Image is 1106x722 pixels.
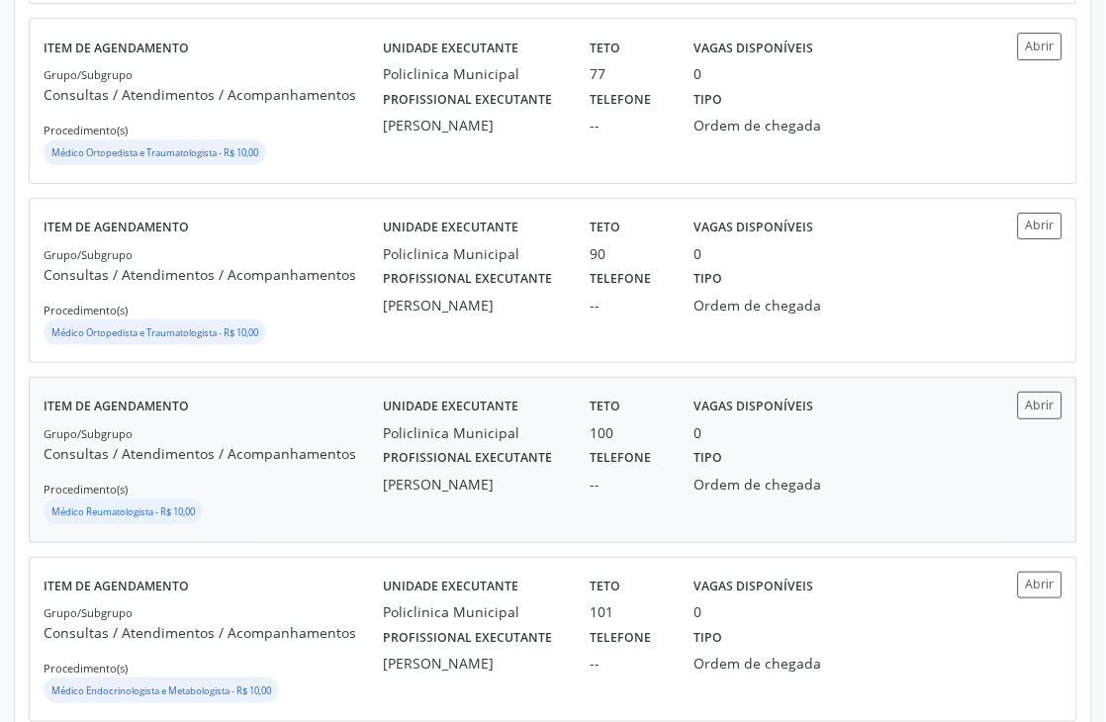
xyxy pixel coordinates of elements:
[591,115,667,135] div: --
[694,622,723,653] label: Tipo
[44,123,128,137] small: Procedimento(s)
[694,243,702,264] div: 0
[51,684,271,697] small: Médico Endocrinologista e Metabologista - R$ 10,00
[44,392,189,422] label: Item de agendamento
[383,653,563,674] div: [PERSON_NAME]
[44,303,128,317] small: Procedimento(s)
[44,84,383,105] p: Consultas / Atendimentos / Acompanhamentos
[44,426,133,441] small: Grupo/Subgrupo
[694,63,702,84] div: 0
[694,422,702,443] div: 0
[51,505,195,518] small: Médico Reumatologista - R$ 10,00
[694,264,723,295] label: Tipo
[383,264,552,295] label: Profissional executante
[44,572,189,602] label: Item de agendamento
[383,63,563,84] div: Policlinica Municipal
[44,33,189,63] label: Item de agendamento
[591,264,652,295] label: Telefone
[1018,392,1062,418] button: Abrir
[1018,572,1062,598] button: Abrir
[591,243,667,264] div: 90
[44,67,133,82] small: Grupo/Subgrupo
[383,115,563,135] div: [PERSON_NAME]
[591,622,652,653] label: Telefone
[44,661,128,676] small: Procedimento(s)
[383,443,552,474] label: Profissional executante
[44,213,189,243] label: Item de agendamento
[383,243,563,264] div: Policlinica Municipal
[44,482,128,496] small: Procedimento(s)
[591,213,621,243] label: Teto
[51,146,258,159] small: Médico Ortopedista e Traumatologista - R$ 10,00
[694,33,814,63] label: Vagas disponíveis
[383,474,563,495] div: [PERSON_NAME]
[44,443,383,464] p: Consultas / Atendimentos / Acompanhamentos
[591,392,621,422] label: Teto
[1018,33,1062,59] button: Abrir
[383,295,563,316] div: [PERSON_NAME]
[591,63,667,84] div: 77
[44,247,133,262] small: Grupo/Subgrupo
[591,474,667,495] div: --
[591,653,667,674] div: --
[694,115,822,135] div: Ordem de chegada
[694,213,814,243] label: Vagas disponíveis
[383,213,518,243] label: Unidade executante
[694,572,814,602] label: Vagas disponíveis
[694,601,702,622] div: 0
[591,33,621,63] label: Teto
[694,474,822,495] div: Ordem de chegada
[591,295,667,316] div: --
[591,84,652,115] label: Telefone
[383,572,518,602] label: Unidade executante
[694,443,723,474] label: Tipo
[591,443,652,474] label: Telefone
[694,84,723,115] label: Tipo
[694,653,822,674] div: Ordem de chegada
[694,295,822,316] div: Ordem de chegada
[44,622,383,643] p: Consultas / Atendimentos / Acompanhamentos
[383,392,518,422] label: Unidade executante
[383,601,563,622] div: Policlinica Municipal
[591,601,667,622] div: 101
[383,84,552,115] label: Profissional executante
[1018,213,1062,239] button: Abrir
[383,33,518,63] label: Unidade executante
[44,605,133,620] small: Grupo/Subgrupo
[591,422,667,443] div: 100
[591,572,621,602] label: Teto
[383,622,552,653] label: Profissional executante
[383,422,563,443] div: Policlinica Municipal
[694,392,814,422] label: Vagas disponíveis
[51,326,258,339] small: Médico Ortopedista e Traumatologista - R$ 10,00
[44,264,383,285] p: Consultas / Atendimentos / Acompanhamentos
